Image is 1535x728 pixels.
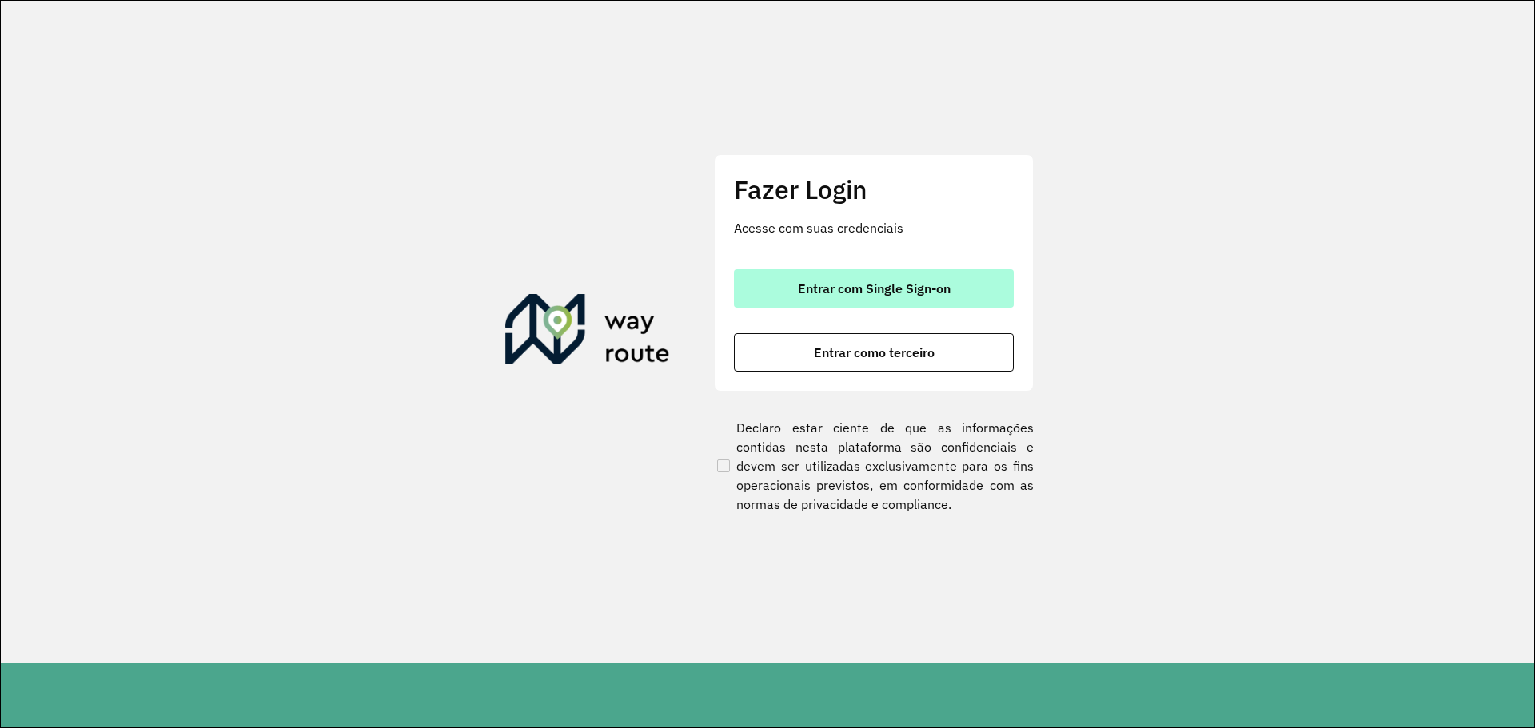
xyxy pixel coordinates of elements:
p: Acesse com suas credenciais [734,218,1014,237]
button: button [734,333,1014,372]
label: Declaro estar ciente de que as informações contidas nesta plataforma são confidenciais e devem se... [714,418,1034,514]
h2: Fazer Login [734,174,1014,205]
button: button [734,269,1014,308]
img: Roteirizador AmbevTech [505,294,670,371]
span: Entrar como terceiro [814,346,935,359]
span: Entrar com Single Sign-on [798,282,951,295]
